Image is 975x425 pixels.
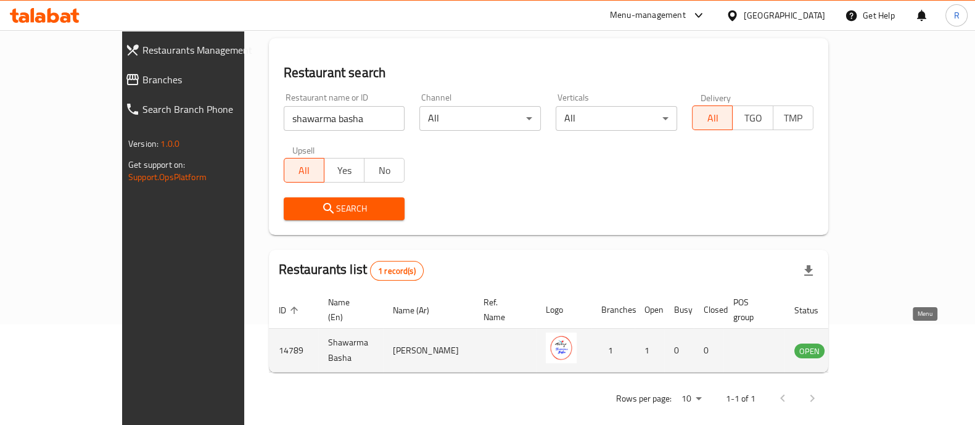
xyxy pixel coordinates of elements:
span: Status [794,303,834,318]
td: [PERSON_NAME] [383,329,474,373]
button: All [692,105,733,130]
table: enhanced table [269,291,892,373]
span: R [953,9,959,22]
div: OPEN [794,344,825,358]
button: Yes [324,158,364,183]
div: All [419,106,541,131]
img: Shawarma Basha [546,332,577,363]
div: Rows per page: [677,390,706,408]
span: Name (En) [328,295,368,324]
th: Busy [664,291,694,329]
label: Delivery [701,93,731,102]
button: No [364,158,405,183]
div: Export file [794,256,823,286]
td: Shawarma Basha [318,329,383,373]
td: 1 [591,329,635,373]
td: 14789 [269,329,318,373]
div: Total records count [370,261,424,281]
label: Upsell [292,146,315,154]
span: TGO [738,109,768,127]
p: Rows per page: [616,391,672,406]
th: Open [635,291,664,329]
th: Branches [591,291,635,329]
button: TGO [732,105,773,130]
a: Support.OpsPlatform [128,169,207,185]
a: Restaurants Management [115,35,285,65]
a: Search Branch Phone [115,94,285,124]
div: All [556,106,677,131]
span: Branches [142,72,275,87]
span: Get support on: [128,157,185,173]
button: All [284,158,324,183]
span: Yes [329,162,360,179]
span: OPEN [794,344,825,358]
td: 0 [694,329,723,373]
span: ID [279,303,302,318]
span: 1 record(s) [371,265,423,277]
td: 1 [635,329,664,373]
a: Branches [115,65,285,94]
h2: Restaurant search [284,64,813,82]
span: Search [294,201,395,217]
span: TMP [778,109,808,127]
span: Version: [128,136,158,152]
span: Restaurants Management [142,43,275,57]
span: Ref. Name [483,295,521,324]
th: Logo [536,291,591,329]
span: No [369,162,400,179]
span: Name (Ar) [393,303,445,318]
td: 0 [664,329,694,373]
div: [GEOGRAPHIC_DATA] [744,9,825,22]
button: TMP [773,105,813,130]
th: Closed [694,291,723,329]
input: Search for restaurant name or ID.. [284,106,405,131]
span: 1.0.0 [160,136,179,152]
span: All [697,109,728,127]
span: All [289,162,319,179]
h2: Restaurants list [279,260,424,281]
div: Menu-management [610,8,686,23]
p: 1-1 of 1 [726,391,755,406]
button: Search [284,197,405,220]
span: Search Branch Phone [142,102,275,117]
span: POS group [733,295,770,324]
